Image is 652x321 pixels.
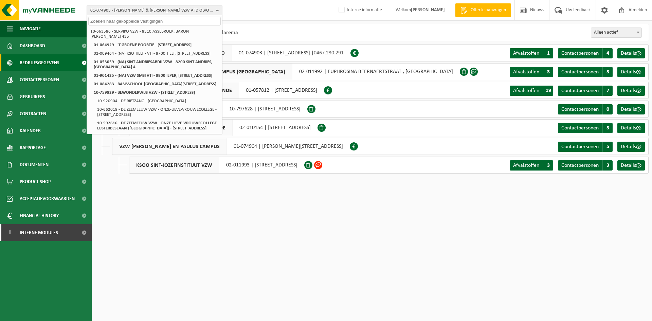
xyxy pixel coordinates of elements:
span: KSOO SINT-JOZEFINSTITUUT VZW [129,157,219,173]
a: Details [617,160,645,171]
a: Afvalstoffen 19 [510,86,553,96]
span: Alleen actief [591,28,642,38]
span: 3 [543,67,553,77]
span: Details [621,88,636,93]
a: Contactpersonen 3 [558,123,613,133]
span: 01-074903 - [PERSON_NAME] & [PERSON_NAME] VZW AFD OLVO - [STREET_ADDRESS] [90,5,213,16]
a: Contactpersonen 3 [558,160,613,171]
span: 1 [543,48,553,58]
a: Details [617,104,645,114]
a: Details [617,67,645,77]
input: Zoeken naar gekoppelde vestigingen [88,17,221,25]
span: Rapportage [20,139,46,156]
span: Contactpersonen [561,125,599,131]
span: 7 [602,86,613,96]
span: Contactpersonen [561,69,599,75]
strong: 01-901425 - (NA) VZW SMSI VTI - 8900 IEPER, [STREET_ADDRESS] [94,73,212,78]
div: 02-010154 | [STREET_ADDRESS] [129,119,318,136]
strong: 10-759829 - BEWONDERWIJS VZW - [STREET_ADDRESS] [94,90,195,95]
span: Gebruikers [20,88,45,105]
span: 19 [543,86,553,96]
span: Details [621,69,636,75]
span: Contactpersonen [561,88,599,93]
span: 0 [602,104,613,114]
span: Afvalstoffen [513,88,539,93]
span: Details [621,125,636,131]
li: 02-009464 - (NA) KSO TIELT - VTI - 8700 TIELT, [STREET_ADDRESS] [92,49,221,58]
span: Contracten [20,105,46,122]
span: Afvalstoffen [513,69,539,75]
div: 02-011992 | EUPHROSINA BEERNAERTSTRAAT , [GEOGRAPHIC_DATA] [112,63,460,80]
a: Contactpersonen 3 [558,67,613,77]
button: 01-074903 - [PERSON_NAME] & [PERSON_NAME] VZW AFD OLVO - [STREET_ADDRESS] [87,5,222,15]
span: Product Shop [20,173,51,190]
span: 0467.230.291 [314,50,344,56]
strong: [PERSON_NAME] [411,7,445,13]
span: Navigatie [20,20,41,37]
span: Afvalstoffen [513,163,539,168]
a: Details [617,123,645,133]
a: Afvalstoffen 3 [510,67,553,77]
span: Details [621,144,636,149]
span: Kalender [20,122,41,139]
label: Interne informatie [337,5,382,15]
span: 3 [543,160,553,171]
li: 10-662018 - DE ZEEMEEUW VZW - ONZE-LIEVE-VROUWECOLLEGE - [STREET_ADDRESS] [95,105,221,119]
span: Interne modules [20,224,58,241]
li: 10-592617 - DE ZEEMEEUW VZW - ONZE-LIEVE-[GEOGRAPHIC_DATA] - 8400 [GEOGRAPHIC_DATA], [STREET_ADDR... [95,132,221,151]
a: Afvalstoffen 3 [510,160,553,171]
span: VZW [PERSON_NAME] EN PAULUS CAMPUS [112,138,227,155]
span: Contactpersonen [561,51,599,56]
span: Bedrijfsgegevens [20,54,59,71]
li: Vlarema [207,28,238,38]
li: 10-663586 - SERVIKO VZW - 8310 ASSEBROEK, BARON [PERSON_NAME] 435 [88,27,221,41]
li: 10-920904 - DE RIETZANG - [GEOGRAPHIC_DATA] [95,97,221,105]
a: Contactpersonen 5 [558,142,613,152]
span: Financial History [20,207,59,224]
div: 01-074903 | [STREET_ADDRESS] | [95,44,350,61]
a: Contactpersonen 4 [558,48,613,58]
span: Details [621,163,636,168]
span: Offerte aanvragen [469,7,508,14]
span: Afvalstoffen [513,51,539,56]
div: 02-011993 | [STREET_ADDRESS] [129,157,304,174]
span: Contactpersonen [561,163,599,168]
strong: 01-084283 - BASISSCHOOL [GEOGRAPHIC_DATA][STREET_ADDRESS] [94,82,216,86]
span: Contactpersonen [561,107,599,112]
span: 3 [602,67,613,77]
span: Contactpersonen [20,71,59,88]
span: Dashboard [20,37,45,54]
a: Details [617,48,645,58]
span: Contactpersonen [561,144,599,149]
a: Details [617,142,645,152]
span: Documenten [20,156,49,173]
a: Contactpersonen 7 [558,86,613,96]
span: Details [621,51,636,56]
a: Afvalstoffen 1 [510,48,553,58]
strong: 10-592616 - DE ZEEMEEUW VZW - ONZE-LIEVE-VROUWECOLLEGE LIJSTERBESLAAN ([GEOGRAPHIC_DATA]) - [STRE... [97,121,217,130]
span: 3 [602,123,613,133]
span: 3 [602,160,613,171]
a: Contactpersonen 0 [558,104,613,114]
span: Alleen actief [591,28,641,37]
span: Details [621,107,636,112]
span: 5 [602,142,613,152]
span: I [7,224,13,241]
strong: 01-064929 - 'T GROENE POORTJE - [STREET_ADDRESS] [94,43,192,47]
div: 01-074904 | [PERSON_NAME][STREET_ADDRESS] [112,138,350,155]
span: 4 [602,48,613,58]
span: Acceptatievoorwaarden [20,190,75,207]
a: Details [617,86,645,96]
strong: 01-053059 - (NA) SINT ANDRIESABDIJ VZW - 8200 SINT-ANDRIES, [GEOGRAPHIC_DATA] 4 [94,60,212,69]
a: Offerte aanvragen [455,3,511,17]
